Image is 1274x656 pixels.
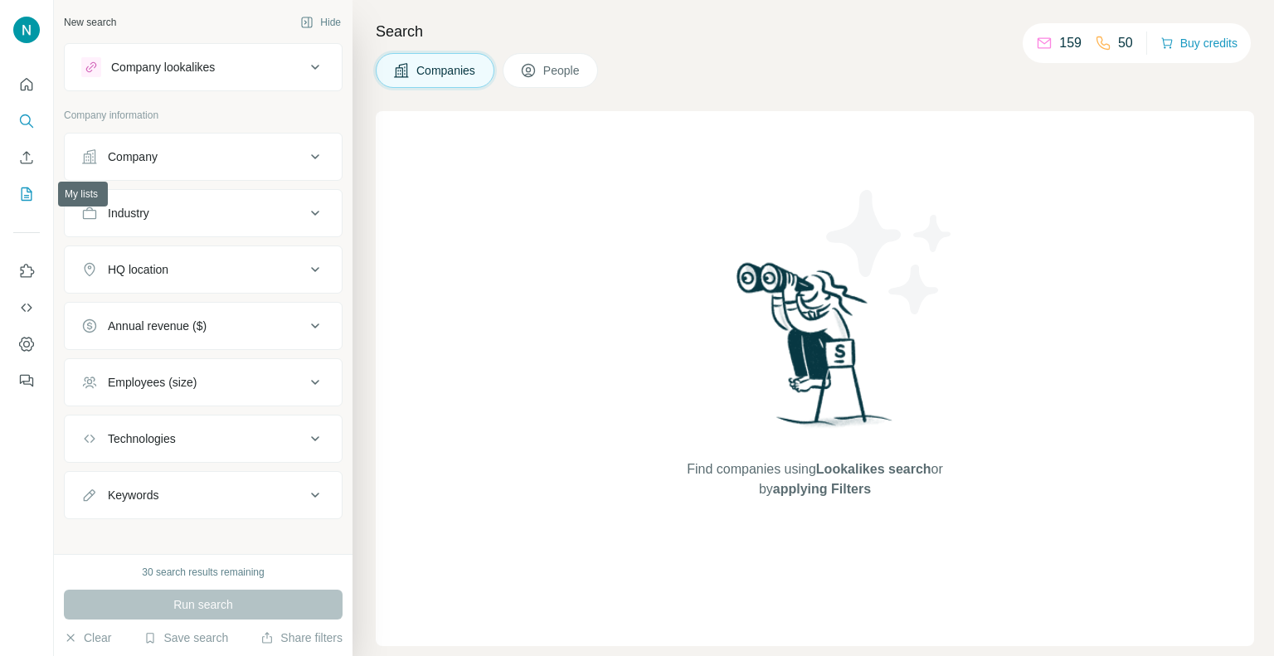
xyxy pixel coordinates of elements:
[773,482,871,496] span: applying Filters
[108,487,158,503] div: Keywords
[111,59,215,75] div: Company lookalikes
[64,108,343,123] p: Company information
[65,362,342,402] button: Employees (size)
[65,250,342,289] button: HQ location
[1160,32,1238,55] button: Buy credits
[108,148,158,165] div: Company
[65,306,342,346] button: Annual revenue ($)
[1118,33,1133,53] p: 50
[108,318,207,334] div: Annual revenue ($)
[13,106,40,136] button: Search
[416,62,477,79] span: Companies
[65,47,342,87] button: Company lookalikes
[142,565,264,580] div: 30 search results remaining
[13,179,40,209] button: My lists
[65,475,342,515] button: Keywords
[13,70,40,100] button: Quick start
[289,10,353,35] button: Hide
[64,629,111,646] button: Clear
[13,143,40,173] button: Enrich CSV
[108,374,197,391] div: Employees (size)
[108,205,149,221] div: Industry
[729,258,902,443] img: Surfe Illustration - Woman searching with binoculars
[543,62,581,79] span: People
[65,419,342,459] button: Technologies
[108,430,176,447] div: Technologies
[13,293,40,323] button: Use Surfe API
[13,329,40,359] button: Dashboard
[65,137,342,177] button: Company
[143,629,228,646] button: Save search
[108,261,168,278] div: HQ location
[376,20,1254,43] h4: Search
[815,177,965,327] img: Surfe Illustration - Stars
[13,17,40,43] img: Avatar
[13,256,40,286] button: Use Surfe on LinkedIn
[682,459,947,499] span: Find companies using or by
[816,462,931,476] span: Lookalikes search
[260,629,343,646] button: Share filters
[64,15,116,30] div: New search
[1059,33,1082,53] p: 159
[13,366,40,396] button: Feedback
[65,193,342,233] button: Industry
